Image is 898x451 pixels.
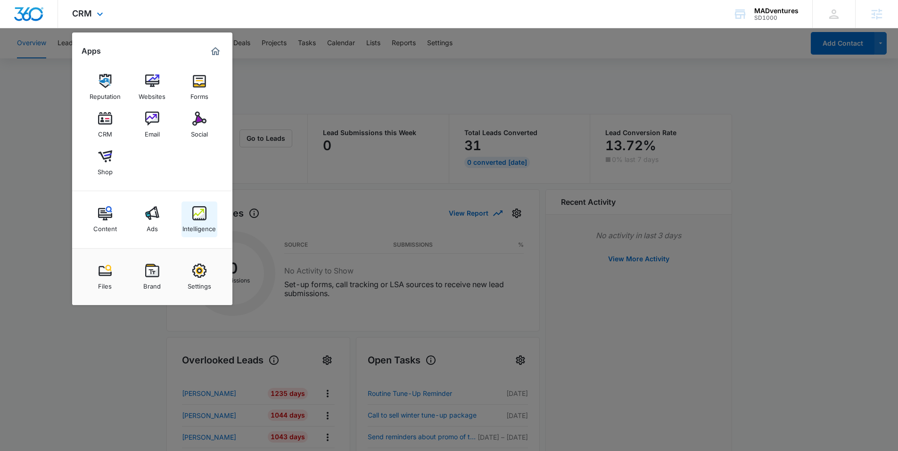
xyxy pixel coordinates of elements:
a: Brand [134,259,170,295]
div: Websites [139,88,165,100]
a: Intelligence [181,201,217,237]
a: Reputation [87,69,123,105]
div: CRM [98,126,112,138]
div: Settings [188,278,211,290]
a: Forms [181,69,217,105]
div: Files [98,278,112,290]
span: CRM [72,8,92,18]
a: Marketing 360® Dashboard [208,44,223,59]
div: Email [145,126,160,138]
a: CRM [87,107,123,143]
div: Intelligence [182,220,216,233]
a: Content [87,201,123,237]
div: Ads [147,220,158,233]
div: Social [191,126,208,138]
div: account name [754,7,799,15]
div: account id [754,15,799,21]
div: Content [93,220,117,233]
div: Forms [190,88,208,100]
div: Shop [98,163,113,176]
a: Ads [134,201,170,237]
div: Reputation [90,88,121,100]
div: Brand [143,278,161,290]
a: Shop [87,145,123,180]
a: Email [134,107,170,143]
a: Social [181,107,217,143]
a: Files [87,259,123,295]
h2: Apps [82,47,101,56]
a: Websites [134,69,170,105]
a: Settings [181,259,217,295]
